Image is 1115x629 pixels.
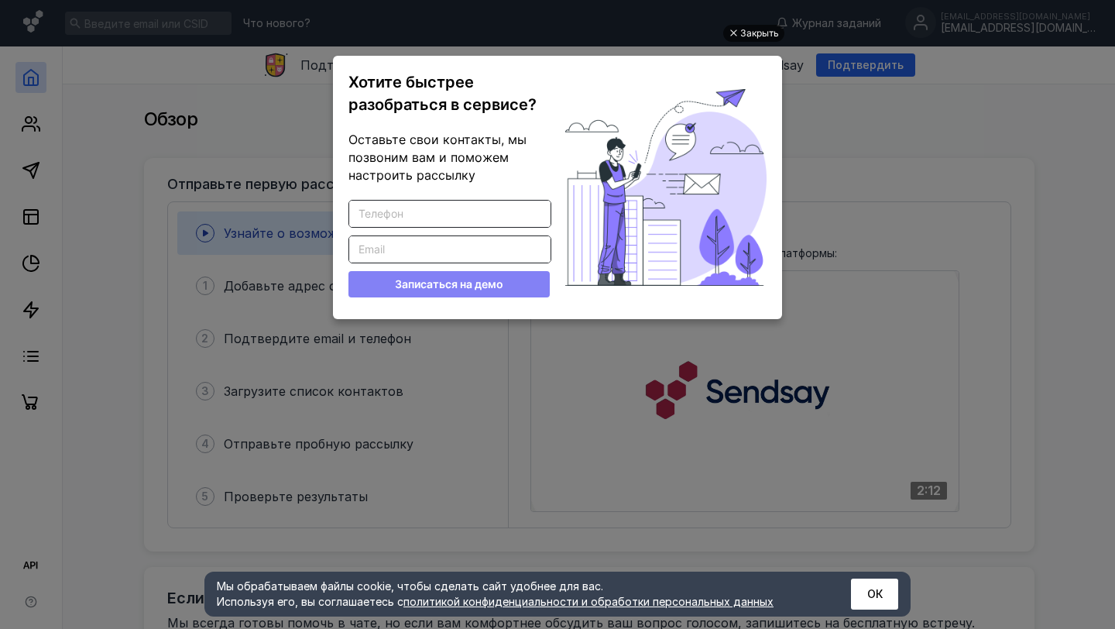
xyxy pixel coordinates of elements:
[349,201,551,227] input: Телефон
[348,132,527,183] span: Оставьте свои контакты, мы позвоним вам и поможем настроить рассылку
[349,236,551,263] input: Email
[348,271,550,297] button: Записаться на демо
[348,73,537,114] span: Хотите быстрее разобраться в сервисе?
[217,579,813,610] div: Мы обрабатываем файлы cookie, чтобы сделать сайт удобнее для вас. Используя его, вы соглашаетесь c
[740,25,779,42] div: Закрыть
[851,579,898,610] button: ОК
[403,595,774,608] a: политикой конфиденциальности и обработки персональных данных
